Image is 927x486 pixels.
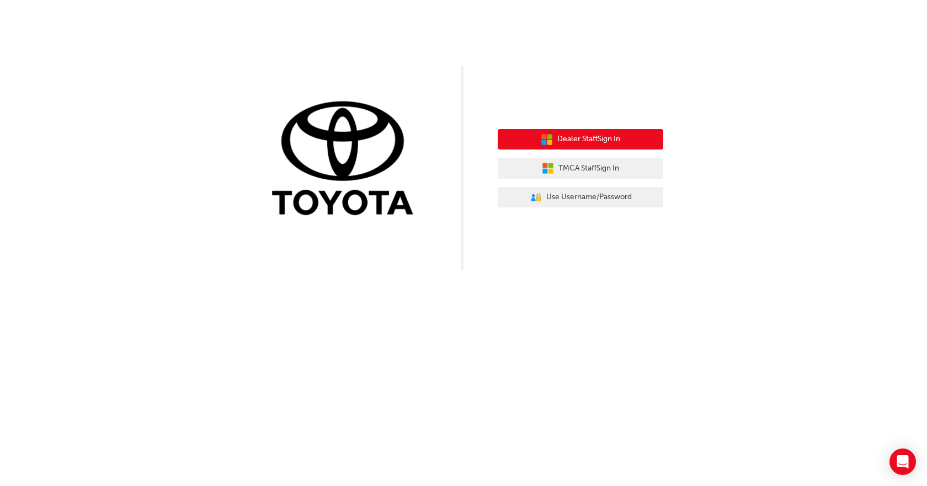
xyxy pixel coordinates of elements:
[546,191,632,204] span: Use Username/Password
[557,133,620,146] span: Dealer Staff Sign In
[558,162,619,175] span: TMCA Staff Sign In
[889,448,916,475] div: Open Intercom Messenger
[498,187,663,208] button: Use Username/Password
[498,158,663,179] button: TMCA StaffSign In
[498,129,663,150] button: Dealer StaffSign In
[264,99,429,221] img: Trak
